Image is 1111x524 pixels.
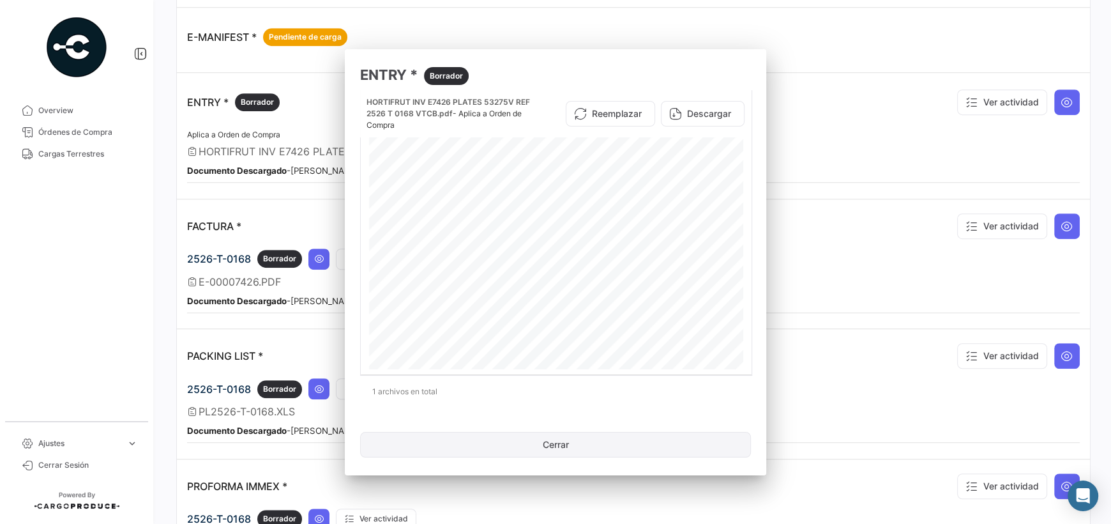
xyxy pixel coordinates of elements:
div: Abrir Intercom Messenger [1068,481,1098,511]
span: 53275V [492,208,508,213]
span: STE 202 [602,304,621,309]
span: CTNS [506,296,519,301]
span: Overview [38,105,138,116]
p: FACTURA * [187,220,241,233]
span: 53275V [439,289,455,294]
span: Borrador [263,253,296,265]
span: OTAY MESA [638,222,669,227]
span: T/P#: [607,142,619,147]
small: - [PERSON_NAME] - undefined [DATE] 12:54 [187,166,466,176]
span: expand_more [126,438,138,449]
span: 480 [483,296,490,301]
button: Ver actividad [957,89,1047,115]
span: Cargas Terrestres [38,148,138,160]
span: HORTIFRUT SA DE CV [391,222,447,227]
span: 2526-T-0168 [187,383,251,396]
span: F# [686,142,692,147]
span: RASPBERRIES 12-6 OZ [527,311,584,316]
span: Ajustes [38,438,121,449]
button: Cerrar [360,432,751,458]
span: Pendiente de carga [269,31,342,43]
span: KGS [518,304,529,309]
span: [DATE] [585,245,601,250]
span: 4 [713,169,717,176]
span: MXHORSA3469GUA [378,348,425,353]
button: Reemplazar [566,101,655,127]
span: $62,400.00 [550,318,571,323]
img: powered-by.png [45,15,109,79]
span: 53275V [378,289,394,294]
span: HORTIFRUT INV E7426 PLATES 53275V REF 2526 T 0168 VTCB.pdf [367,97,530,118]
b: Documento Descargado [187,166,287,176]
button: Ver actividad [957,343,1047,369]
p: PROFORMA IMMEX * [187,480,287,493]
small: - [PERSON_NAME] - 10027609 - VALENCIA INTERNATIONAL INC [DATE] 12:40 [187,426,605,436]
span: E7426 [681,150,695,155]
span: 2526-T-0168 [187,252,251,265]
button: Ver actividad [336,378,416,399]
span: Órdenes de Compra [38,127,138,138]
b: Documento Descargado [187,296,287,306]
p: E-MANIFEST * [187,28,347,46]
span: K76 [660,169,674,176]
span: 12731 [483,318,495,323]
span: - [673,169,677,176]
span: E-00007426.PDF [199,275,281,288]
span: 2526 T 0168 [378,296,404,301]
p: ENTRY * [187,93,280,111]
span: 6240 [483,311,493,316]
span: Aplica a Orden de Compra [187,130,280,139]
span: LOT#: [607,150,622,155]
span: PL2526-T-0168.XLS [199,405,295,418]
span: CTNS [506,311,519,316]
span: Borrador [241,96,274,108]
span: Borrador [430,70,463,82]
span: 1161932 [677,169,711,176]
small: - [PERSON_NAME] - 10027609 - VALENCIA INTERNATIONAL INC [DATE] 12:39 [187,296,605,306]
span: TRAILER: [391,208,417,213]
span: 2526 T 0168 [629,150,654,155]
button: Ver actividad [957,213,1047,239]
div: 1 archivos en total [360,376,751,408]
button: Ver actividad [336,249,416,270]
span: HORTIFRUT INV E7426 PLATES 53275V REF 2526 T 0168 VTCB.pdf [199,145,529,158]
span: Borrador [263,383,296,395]
span: TRUCK: [395,201,416,206]
button: Ver actividad [957,474,1047,499]
span: Cerrar Sesión [38,459,138,471]
span: [STREET_ADDRESS][PERSON_NAME] [391,230,483,235]
span: 0259933 [699,142,716,147]
span: HORTIFRUT IMPORTS INC [602,289,671,294]
span: - [708,169,713,176]
b: Documento Descargado [187,426,287,436]
span: 979 [483,304,490,309]
span: OTAY MESA/CUSTOMS OTAY IMPORT FACILIT [391,245,510,250]
span: 33928-6422 [660,311,683,316]
p: PACKING LIST * [187,350,263,362]
span: TIJUANA. B.C. [GEOGRAPHIC_DATA] [550,222,642,227]
span: MULTI GROWER [462,215,505,220]
span: 9450 CORKSCREW PALMS INC [602,296,678,301]
h3: ENTRY * [360,65,751,85]
span: 53275V [629,142,645,147]
button: Descargar [661,101,744,127]
span: KGS [518,318,529,323]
